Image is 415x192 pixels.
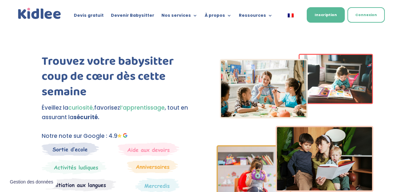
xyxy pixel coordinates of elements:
span: l’apprentissage [120,104,165,112]
strong: sécurité. [73,113,99,121]
button: Gestion des données [6,175,57,189]
span: curiosité, [68,104,94,112]
a: Nos services [161,13,197,20]
img: Français [288,13,294,17]
a: Devenir Babysitter [111,13,154,20]
a: Kidlee Logo [17,7,63,21]
a: Inscription [307,7,345,23]
img: weekends [118,142,179,156]
p: Notre note sur Google : 4.9 [42,131,198,141]
h1: Trouvez votre babysitter coup de cœur dès cette semaine [42,54,198,103]
p: Éveillez la favorisez , tout en assurant la [42,103,198,122]
a: À propos [205,13,232,20]
a: Connexion [347,7,385,23]
img: Anniversaire [127,160,178,173]
img: logo_kidlee_bleu [17,7,63,21]
img: Mercredi [42,160,107,175]
a: Devis gratuit [74,13,104,20]
img: Atelier thematique [42,178,116,192]
img: Sortie decole [42,142,99,156]
a: Ressources [239,13,273,20]
span: Gestion des données [10,179,53,185]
